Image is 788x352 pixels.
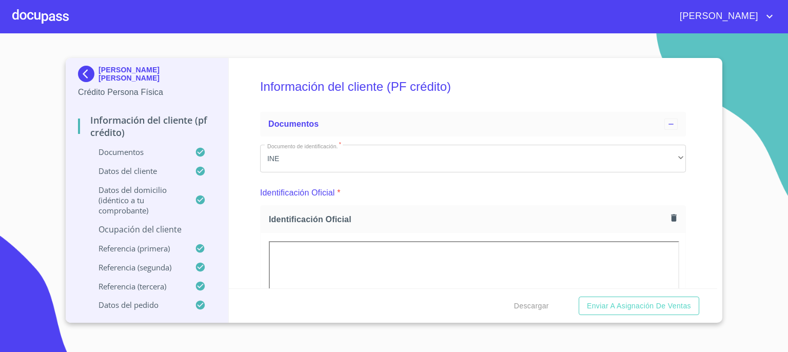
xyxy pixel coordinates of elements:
h5: Información del cliente (PF crédito) [260,66,686,108]
p: Ocupación del Cliente [78,224,216,235]
p: Identificación Oficial [260,187,335,199]
p: Datos del domicilio (idéntico a tu comprobante) [78,185,195,216]
p: Datos del cliente [78,166,195,176]
span: Documentos [268,120,319,128]
span: Descargar [514,300,549,312]
button: account of current user [672,8,776,25]
p: Referencia (segunda) [78,262,195,272]
img: Docupass spot blue [78,66,98,82]
span: Identificación Oficial [269,214,667,225]
p: Datos del pedido [78,300,195,310]
span: Enviar a Asignación de Ventas [587,300,691,312]
p: Referencia (primera) [78,243,195,253]
p: Referencia (tercera) [78,281,195,291]
p: Información del cliente (PF crédito) [78,114,216,139]
div: INE [260,145,686,172]
span: [PERSON_NAME] [672,8,763,25]
p: Crédito Persona Física [78,86,216,99]
p: [PERSON_NAME] [PERSON_NAME] [98,66,216,82]
p: Documentos [78,147,195,157]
